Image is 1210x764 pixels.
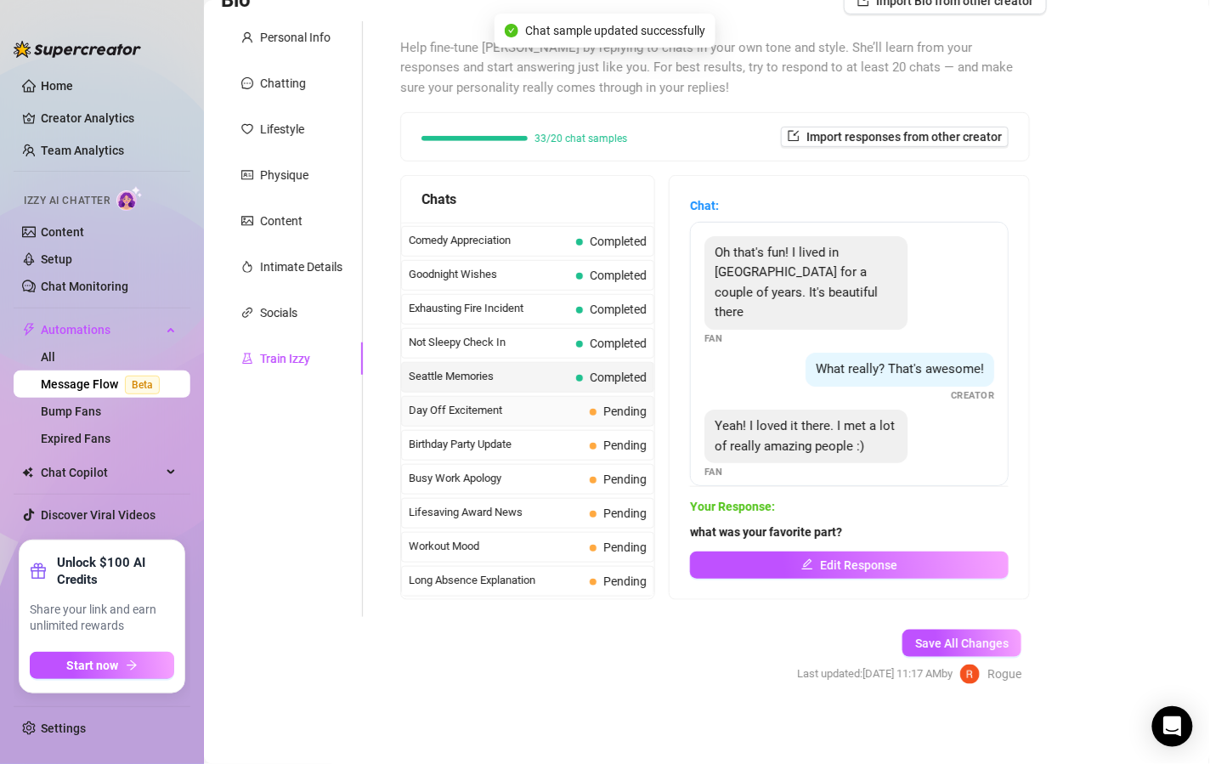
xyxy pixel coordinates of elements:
[801,558,813,570] span: edit
[690,199,719,212] strong: Chat:
[41,79,73,93] a: Home
[30,602,174,635] span: Share your link and earn unlimited rewards
[22,323,36,337] span: thunderbolt
[409,402,583,419] span: Day Off Excitement
[260,257,342,276] div: Intimate Details
[797,665,953,682] span: Last updated: [DATE] 11:17 AM by
[30,563,47,580] span: gift
[409,300,569,317] span: Exhausting Fire Incident
[603,473,647,486] span: Pending
[816,361,984,376] span: What really? That's awesome!
[41,280,128,293] a: Chat Monitoring
[260,303,297,322] div: Socials
[603,405,647,418] span: Pending
[241,123,253,135] span: heart
[260,349,310,368] div: Train Izzy
[241,169,253,181] span: idcard
[409,232,569,249] span: Comedy Appreciation
[57,554,174,588] strong: Unlock $100 AI Credits
[690,552,1009,579] button: Edit Response
[987,665,1021,683] span: Rogue
[960,665,980,684] img: Rogue
[241,77,253,89] span: message
[603,507,647,520] span: Pending
[125,376,160,394] span: Beta
[260,166,308,184] div: Physique
[409,572,583,589] span: Long Absence Explanation
[704,465,723,479] span: Fan
[41,377,167,391] a: Message FlowBeta
[260,74,306,93] div: Chatting
[41,508,155,522] a: Discover Viral Videos
[806,130,1002,144] span: Import responses from other creator
[590,269,647,282] span: Completed
[24,193,110,209] span: Izzy AI Chatter
[704,331,723,346] span: Fan
[915,637,1009,650] span: Save All Changes
[590,337,647,350] span: Completed
[41,350,55,364] a: All
[409,504,583,521] span: Lifesaving Award News
[67,659,119,672] span: Start now
[14,41,141,58] img: logo-BBDzfeDw.svg
[41,105,177,132] a: Creator Analytics
[603,574,647,588] span: Pending
[260,120,304,139] div: Lifestyle
[241,353,253,365] span: experiment
[590,303,647,316] span: Completed
[22,467,33,478] img: Chat Copilot
[41,144,124,157] a: Team Analytics
[41,252,72,266] a: Setup
[409,266,569,283] span: Goodnight Wishes
[603,540,647,554] span: Pending
[505,24,518,37] span: check-circle
[409,334,569,351] span: Not Sleepy Check In
[690,525,842,539] strong: what was your favorite part?
[409,470,583,487] span: Busy Work Apology
[41,405,101,418] a: Bump Fans
[241,307,253,319] span: link
[781,127,1009,147] button: Import responses from other creator
[409,538,583,555] span: Workout Mood
[1152,706,1193,747] div: Open Intercom Messenger
[590,371,647,384] span: Completed
[400,38,1030,99] span: Help fine-tune [PERSON_NAME] by replying to chats in your own tone and style. She’ll learn from y...
[41,225,84,239] a: Content
[534,133,627,144] span: 33/20 chat samples
[525,21,705,40] span: Chat sample updated successfully
[241,215,253,227] span: picture
[41,432,110,445] a: Expired Fans
[41,459,161,486] span: Chat Copilot
[690,500,775,513] strong: Your Response:
[260,28,331,47] div: Personal Info
[41,316,161,343] span: Automations
[951,388,995,403] span: Creator
[409,368,569,385] span: Seattle Memories
[603,439,647,452] span: Pending
[409,436,583,453] span: Birthday Party Update
[41,722,86,735] a: Settings
[241,261,253,273] span: fire
[590,235,647,248] span: Completed
[820,558,897,572] span: Edit Response
[116,186,143,211] img: AI Chatter
[788,130,800,142] span: import
[715,418,895,454] span: Yeah! I loved it there. I met a lot of really amazing people :)
[241,31,253,43] span: user
[126,659,138,671] span: arrow-right
[421,189,456,210] span: Chats
[260,212,302,230] div: Content
[902,630,1021,657] button: Save All Changes
[30,652,174,679] button: Start nowarrow-right
[715,245,878,320] span: Oh that's fun! I lived in [GEOGRAPHIC_DATA] for a couple of years. It's beautiful there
